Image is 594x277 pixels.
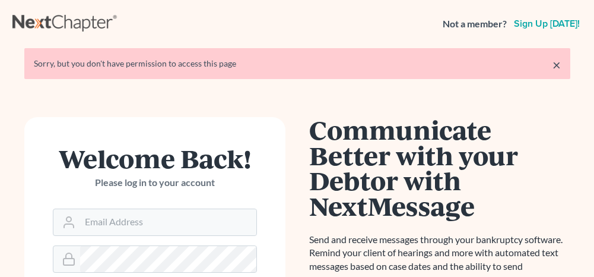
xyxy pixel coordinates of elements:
p: Please log in to your account [53,176,257,190]
h1: Communicate Better with your Debtor with NextMessage [309,117,570,219]
input: Email Address [80,209,256,235]
div: Sorry, but you don't have permission to access this page [34,58,561,70]
h1: Welcome Back! [53,146,257,171]
a: Sign up [DATE]! [512,19,582,29]
strong: Not a member? [443,17,507,31]
a: × [552,58,561,72]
